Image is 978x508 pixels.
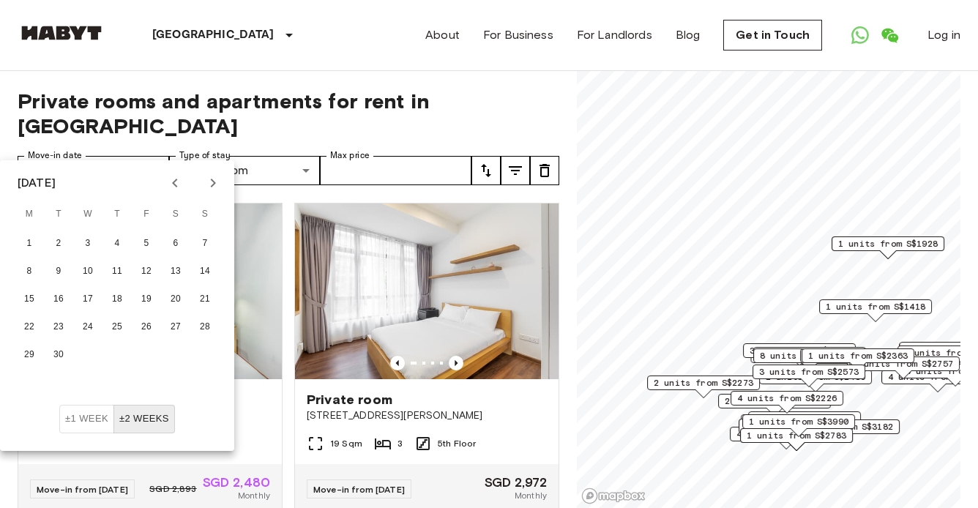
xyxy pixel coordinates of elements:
span: 4 units from S$1680 [736,427,836,441]
p: [GEOGRAPHIC_DATA] [152,26,275,44]
button: 27 [163,314,189,340]
button: Previous image [390,356,405,370]
span: [STREET_ADDRESS][PERSON_NAME] [307,408,547,423]
span: 2 units from S$3024 [760,348,859,361]
div: Map marker [731,391,843,414]
button: 15 [16,286,42,313]
span: Private room [307,391,392,408]
span: SGD 2,972 [485,476,547,489]
button: 3 [75,231,101,257]
span: 4 units from S$2226 [737,392,837,405]
span: 3 units from S$2573 [759,365,859,378]
button: tune [501,156,530,185]
button: 29 [16,342,42,368]
div: Move In Flexibility [59,405,175,433]
button: Next month [201,171,225,195]
span: 1 units from S$2757 [854,357,953,370]
label: Type of stay [179,149,231,162]
span: Move-in from [DATE] [313,484,405,495]
button: 28 [192,314,218,340]
button: 2 [45,231,72,257]
a: Blog [676,26,701,44]
span: Move-in from [DATE] [37,484,128,495]
button: 26 [133,314,160,340]
button: Previous month [163,171,187,195]
button: 25 [104,314,130,340]
span: Thursday [104,200,130,229]
button: 20 [163,286,189,313]
label: Move-in date [28,149,82,162]
a: Log in [927,26,960,44]
label: Max price [330,149,370,162]
div: PrivateRoom [169,156,321,185]
span: SGD 2,480 [203,476,270,489]
span: 3 [397,437,403,450]
span: Monthly [515,489,547,502]
span: 3 units from S$1764 [750,344,849,357]
button: 23 [45,314,72,340]
button: 11 [104,258,130,285]
div: Map marker [753,348,866,371]
a: About [425,26,460,44]
span: 1 units from S$2363 [808,349,908,362]
div: Map marker [743,343,856,366]
button: 24 [75,314,101,340]
span: 1 units from S$1418 [826,300,925,313]
span: SGD 2,893 [149,482,196,496]
span: 5th Floor [438,437,476,450]
div: [DATE] [18,174,56,192]
button: 6 [163,231,189,257]
span: Tuesday [45,200,72,229]
div: Map marker [730,427,843,449]
span: Wednesday [75,200,101,229]
button: ±2 weeks [113,405,175,433]
span: Sunday [192,200,218,229]
button: 17 [75,286,101,313]
span: Saturday [163,200,189,229]
button: 30 [45,342,72,368]
button: ±1 week [59,405,114,433]
div: Map marker [753,347,866,370]
button: 13 [163,258,189,285]
div: Map marker [748,411,861,434]
div: Map marker [800,348,913,371]
div: Map marker [739,419,851,441]
div: Map marker [740,428,853,451]
div: Map marker [832,236,944,259]
a: Mapbox logo [581,488,646,504]
div: Map marker [787,419,900,442]
button: 12 [133,258,160,285]
div: Map marker [847,356,960,379]
div: Map marker [742,414,855,437]
span: 2 units from S$1838 [755,412,854,425]
span: 8 units from S$2348 [760,349,859,362]
div: Map marker [819,299,932,322]
button: 18 [104,286,130,313]
button: 22 [16,314,42,340]
span: Friday [133,200,160,229]
button: 21 [192,286,218,313]
button: tune [530,156,559,185]
img: Habyt [18,26,105,40]
span: 1 units from S$3182 [794,420,893,433]
button: 8 [16,258,42,285]
span: Private rooms and apartments for rent in [GEOGRAPHIC_DATA] [18,89,559,138]
button: 5 [133,231,160,257]
button: 19 [133,286,160,313]
button: Previous image [449,356,463,370]
button: 10 [75,258,101,285]
button: 14 [192,258,218,285]
span: 1 units from S$3990 [749,415,848,428]
a: Open WeChat [875,20,904,50]
div: Map marker [759,370,872,392]
button: 4 [104,231,130,257]
a: Get in Touch [723,20,822,51]
div: Map marker [718,394,831,417]
button: 1 [16,231,42,257]
div: Map marker [647,376,760,398]
img: Marketing picture of unit SG-01-003-008-01 [295,203,559,379]
span: 1 units from S$1928 [838,237,938,250]
button: tune [471,156,501,185]
a: For Landlords [577,26,652,44]
button: 16 [45,286,72,313]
